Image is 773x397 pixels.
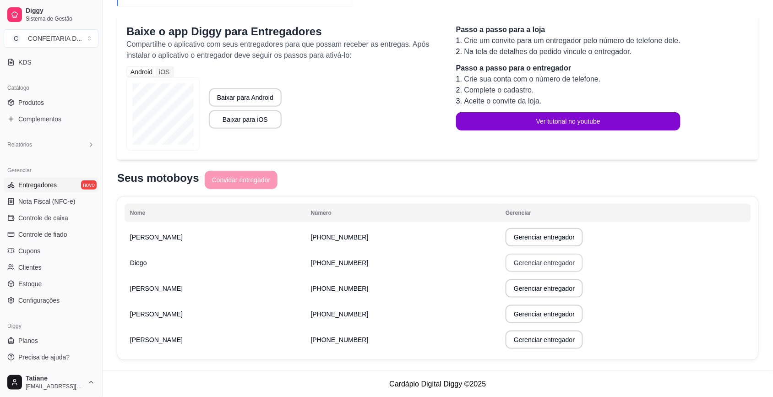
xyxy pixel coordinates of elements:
button: Baixar para iOS [209,110,282,129]
span: Relatórios [7,141,32,148]
button: Gerenciar entregador [506,228,583,246]
button: Gerenciar entregador [506,254,583,272]
a: Produtos [4,95,98,110]
span: Complementos [18,114,61,124]
div: Catálogo [4,81,98,95]
a: KDS [4,55,98,70]
div: Diggy [4,319,98,333]
span: [EMAIL_ADDRESS][DOMAIN_NAME] [26,383,84,390]
p: Passo a passo para o entregador [456,63,680,74]
th: Gerenciar [500,204,751,222]
span: Entregadores [18,180,57,190]
p: Seus motoboys [117,171,199,185]
span: Complete o cadastro. [464,86,534,94]
span: Planos [18,336,38,345]
span: Diggy [26,7,95,15]
span: Controle de fiado [18,230,67,239]
a: Complementos [4,112,98,126]
span: Nota Fiscal (NFC-e) [18,197,75,206]
span: Crie um convite para um entregador pelo número de telefone dele. [464,37,680,44]
button: Gerenciar entregador [506,331,583,349]
p: Baixe o app Diggy para Entregadores [126,24,438,39]
span: [PHONE_NUMBER] [311,234,369,241]
li: 3. [456,96,680,107]
a: Nota Fiscal (NFC-e) [4,194,98,209]
div: iOS [156,67,173,76]
p: [PERSON_NAME] [130,233,300,242]
li: 2. [456,46,680,57]
span: Tatiane [26,375,84,383]
span: Clientes [18,263,42,272]
span: [PHONE_NUMBER] [311,259,369,266]
p: Passo a passo para a loja [456,24,680,35]
th: Número [305,204,501,222]
span: KDS [18,58,32,67]
a: Clientes [4,260,98,275]
button: Baixar para Android [209,88,282,107]
span: Na tela de detalhes do pedido vincule o entregador. [464,48,632,55]
button: Select a team [4,29,98,48]
li: 1. [456,74,680,85]
a: Cupons [4,244,98,258]
a: Planos [4,333,98,348]
span: C [11,34,21,43]
span: Crie sua conta com o número de telefone. [464,75,601,83]
a: Configurações [4,293,98,308]
button: Tatiane[EMAIL_ADDRESS][DOMAIN_NAME] [4,371,98,393]
li: 1. [456,35,680,46]
button: Ver tutorial no youtube [456,112,680,131]
a: Controle de caixa [4,211,98,225]
div: CONFEITARIA D ... [28,34,82,43]
footer: Cardápio Digital Diggy © 2025 [103,371,773,397]
a: Entregadoresnovo [4,178,98,192]
div: Gerenciar [4,163,98,178]
button: Gerenciar entregador [506,305,583,323]
th: Nome [125,204,305,222]
span: Cupons [18,246,40,256]
div: Android [127,67,156,76]
a: Estoque [4,277,98,291]
a: Controle de fiado [4,227,98,242]
button: Gerenciar entregador [506,279,583,298]
span: Precisa de ajuda? [18,353,70,362]
span: Estoque [18,279,42,288]
span: [PHONE_NUMBER] [311,336,369,343]
span: Produtos [18,98,44,107]
li: 2. [456,85,680,96]
p: Compartilhe o aplicativo com seus entregadores para que possam receber as entregas. Após instalar... [126,39,438,61]
a: DiggySistema de Gestão [4,4,98,26]
a: Precisa de ajuda? [4,350,98,364]
span: [PHONE_NUMBER] [311,285,369,292]
span: Configurações [18,296,60,305]
span: Aceite o convite da loja. [464,97,542,105]
p: [PERSON_NAME] [130,335,300,344]
span: [PHONE_NUMBER] [311,310,369,318]
p: [PERSON_NAME] [130,284,300,293]
p: [PERSON_NAME] [130,310,300,319]
p: Diego [130,258,300,267]
span: Sistema de Gestão [26,15,95,22]
span: Controle de caixa [18,213,68,223]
